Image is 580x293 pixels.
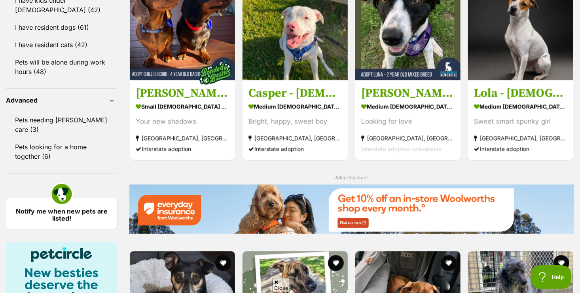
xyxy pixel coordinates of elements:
strong: [GEOGRAPHIC_DATA], [GEOGRAPHIC_DATA] [474,133,567,144]
iframe: Help Scout Beacon - Open [531,265,572,289]
a: [PERSON_NAME] - [DEMOGRAPHIC_DATA] Mixed Breed medium [DEMOGRAPHIC_DATA] Dog Looking for love [GE... [355,80,461,160]
div: Your new shadows [136,116,229,127]
strong: medium [DEMOGRAPHIC_DATA] Dog [248,101,342,112]
div: Interstate adoption [136,144,229,154]
a: I have resident cats (42) [6,36,117,53]
strong: medium [DEMOGRAPHIC_DATA] Dog [361,101,455,112]
a: Pets needing [PERSON_NAME] care (3) [6,112,117,138]
h3: [PERSON_NAME] & Chilli - [DEMOGRAPHIC_DATA] Miniature Dachshunds [136,86,229,101]
button: favourite [441,255,457,271]
button: favourite [215,255,231,271]
a: Everyday Insurance promotional banner [129,184,574,235]
h3: Casper - [DEMOGRAPHIC_DATA] Staffy X [248,86,342,101]
span: Interstate adoption unavailable [361,146,442,152]
div: Interstate adoption [474,144,567,154]
header: Advanced [6,97,117,104]
strong: small [DEMOGRAPHIC_DATA] Dog [136,101,229,112]
img: Everyday Insurance promotional banner [129,184,574,234]
strong: medium [DEMOGRAPHIC_DATA] Dog [474,101,567,112]
button: favourite [553,255,569,271]
a: [PERSON_NAME] & Chilli - [DEMOGRAPHIC_DATA] Miniature Dachshunds small [DEMOGRAPHIC_DATA] Dog You... [130,80,235,160]
span: Close [273,278,290,292]
a: Pets will be alone during work hours (48) [6,54,117,80]
a: Pets looking for a home together (6) [6,139,117,165]
img: bonded besties [195,54,235,93]
div: Looking for love [361,116,455,127]
strong: [GEOGRAPHIC_DATA], [GEOGRAPHIC_DATA] [361,133,455,144]
h3: Lola - [DEMOGRAPHIC_DATA] Cattle Dog X Staffy [474,86,567,101]
h3: [PERSON_NAME] - [DEMOGRAPHIC_DATA] Mixed Breed [361,86,455,101]
div: Interstate adoption [248,144,342,154]
div: Bright, happy, sweet boy [248,116,342,127]
button: favourite [328,255,344,271]
a: Casper - [DEMOGRAPHIC_DATA] Staffy X medium [DEMOGRAPHIC_DATA] Dog Bright, happy, sweet boy [GEOG... [243,80,348,160]
span: Advertisement [335,175,368,181]
a: Lola - [DEMOGRAPHIC_DATA] Cattle Dog X Staffy medium [DEMOGRAPHIC_DATA] Dog Sweet smart spunky gi... [468,80,573,160]
strong: [GEOGRAPHIC_DATA], [GEOGRAPHIC_DATA] [136,133,229,144]
div: Sweet smart spunky girl [474,116,567,127]
a: I have resident dogs (61) [6,19,117,36]
a: Notify me when new pets are listed! [6,198,117,229]
strong: [GEOGRAPHIC_DATA], [GEOGRAPHIC_DATA] [248,133,342,144]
